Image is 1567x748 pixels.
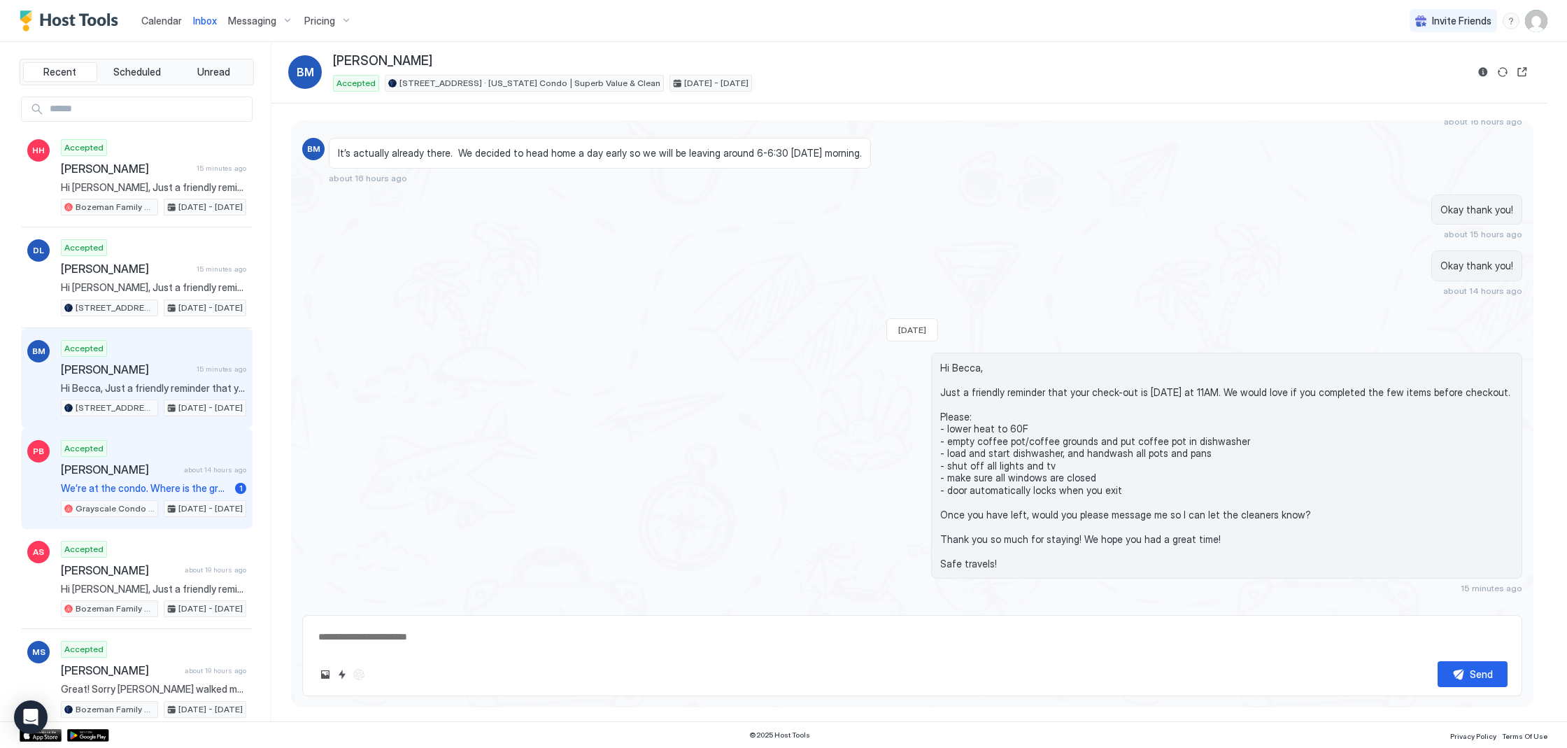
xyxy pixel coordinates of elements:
span: Grayscale Condo [STREET_ADDRESS] · Clean [GEOGRAPHIC_DATA] Condo - Best Value, Great Sleep [76,502,155,515]
span: about 16 hours ago [1444,116,1522,127]
span: Inbox [193,15,217,27]
span: 1 [239,483,243,493]
span: Accepted [64,342,104,355]
span: [STREET_ADDRESS] · [US_STATE] Condo | Superb Value & Clean [76,402,155,414]
span: DL [33,244,44,257]
span: [PERSON_NAME] [61,362,191,376]
span: Hi Becca, Just a friendly reminder that your check-out is [DATE] at 11AM. We would love if you co... [940,362,1513,570]
button: Reservation information [1475,64,1491,80]
span: Accepted [64,643,104,656]
span: [DATE] - [DATE] [178,402,243,414]
span: Accepted [336,77,376,90]
span: BM [32,345,45,358]
a: Host Tools Logo [20,10,125,31]
span: Messaging [228,15,276,27]
span: AS [33,546,44,558]
span: Accepted [64,543,104,556]
span: Recent [43,66,76,78]
span: about 19 hours ago [185,666,246,675]
button: Recent [23,62,97,82]
span: [PERSON_NAME] [61,162,191,176]
span: Accepted [64,442,104,455]
span: BM [307,143,320,155]
span: Okay thank you! [1440,204,1513,216]
span: [DATE] - [DATE] [178,302,243,314]
span: Hi Becca, Just a friendly reminder that your check-out is [DATE] at 11AM. We would love if you co... [61,382,246,395]
span: Calendar [141,15,182,27]
span: about 19 hours ago [185,565,246,574]
span: Scheduled [113,66,161,78]
span: about 14 hours ago [184,465,246,474]
a: Calendar [141,13,182,28]
span: Hi [PERSON_NAME], Just a friendly reminder that your check-out is [DATE] at 11AM. We would love i... [61,583,246,595]
span: [PERSON_NAME] [61,563,179,577]
span: We’re at the condo. Where is the gray bin? [61,482,229,495]
span: It’s actually already there. We decided to head home a day early so we will be leaving around 6-6... [338,147,862,160]
a: Privacy Policy [1450,728,1496,742]
span: [DATE] [898,325,926,335]
div: User profile [1525,10,1547,32]
span: about 14 hours ago [1443,285,1522,296]
span: 15 minutes ago [197,365,246,374]
span: [DATE] - [DATE] [178,602,243,615]
span: [DATE] - [DATE] [178,703,243,716]
span: 15 minutes ago [197,164,246,173]
span: BM [297,64,314,80]
span: about 16 hours ago [329,173,407,183]
span: [DATE] - [DATE] [178,502,243,515]
span: [STREET_ADDRESS] · [US_STATE] Condo | Superb Value & Clean [399,77,660,90]
span: Great! Sorry [PERSON_NAME] walked me through cancelling the payment request. I learned something ... [61,683,246,696]
span: Hi [PERSON_NAME], Just a friendly reminder that your check-out is [DATE] at 11AM. We would love i... [61,181,246,194]
span: © 2025 Host Tools [749,731,810,740]
span: [PERSON_NAME] [61,663,179,677]
a: Inbox [193,13,217,28]
span: MS [32,646,45,658]
div: Send [1470,667,1493,682]
span: 15 minutes ago [197,264,246,274]
span: [STREET_ADDRESS] · [GEOGRAPHIC_DATA] Condo - Great Location & Clean [76,302,155,314]
button: Quick reply [334,666,350,683]
span: [PERSON_NAME] [333,53,432,69]
a: Google Play Store [67,729,109,742]
span: about 15 hours ago [1444,229,1522,239]
input: Input Field [44,97,252,121]
div: Open Intercom Messenger [14,700,48,734]
button: Unread [176,62,250,82]
a: App Store [20,729,62,742]
button: Upload image [317,666,334,683]
button: Open reservation [1514,64,1531,80]
span: [PERSON_NAME] [61,262,191,276]
span: [PERSON_NAME] [61,463,178,477]
span: PB [33,445,44,458]
button: Send [1438,661,1508,687]
span: Accepted [64,241,104,254]
span: [DATE] - [DATE] [178,201,243,213]
span: Privacy Policy [1450,732,1496,740]
span: Bozeman Family Rancher [76,201,155,213]
span: Accepted [64,141,104,154]
span: Hi [PERSON_NAME], Just a friendly reminder that your check-out is [DATE] at 11AM. We would love i... [61,281,246,294]
span: Okay thank you! [1440,260,1513,272]
span: Bozeman Family Rancher [76,703,155,716]
div: menu [1503,13,1519,29]
span: Invite Friends [1432,15,1491,27]
span: Pricing [304,15,335,27]
span: HH [32,144,45,157]
span: 15 minutes ago [1461,583,1522,593]
span: [DATE] - [DATE] [684,77,749,90]
span: Bozeman Family Rancher [76,602,155,615]
button: Sync reservation [1494,64,1511,80]
span: Unread [197,66,230,78]
a: Terms Of Use [1502,728,1547,742]
span: Terms Of Use [1502,732,1547,740]
div: tab-group [20,59,254,85]
button: Scheduled [100,62,174,82]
